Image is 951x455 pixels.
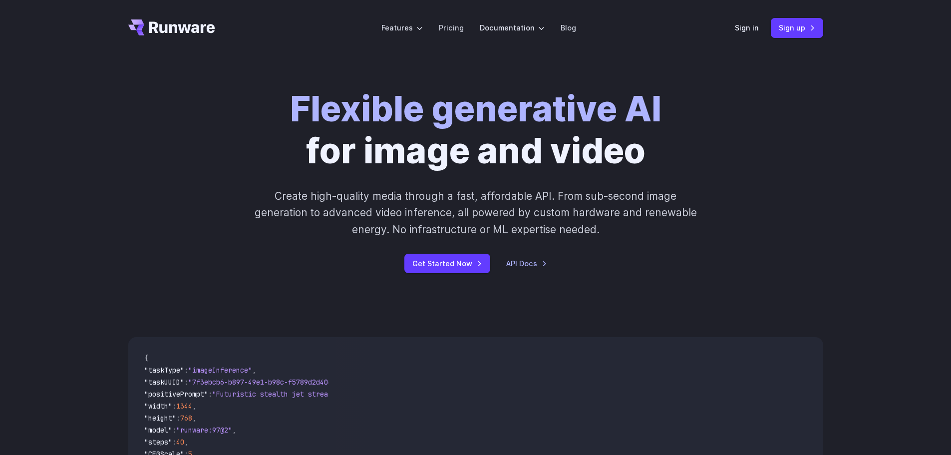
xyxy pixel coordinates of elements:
a: Blog [561,22,576,33]
span: , [184,438,188,447]
a: Get Started Now [404,254,490,273]
p: Create high-quality media through a fast, affordable API. From sub-second image generation to adv... [253,188,698,238]
span: "Futuristic stealth jet streaking through a neon-lit cityscape with glowing purple exhaust" [212,390,576,399]
a: Sign up [771,18,823,37]
label: Documentation [480,22,545,33]
h1: for image and video [290,88,661,172]
span: , [192,402,196,411]
span: "taskUUID" [144,378,184,387]
span: "taskType" [144,366,184,375]
span: "positivePrompt" [144,390,208,399]
span: : [176,414,180,423]
span: : [172,438,176,447]
span: : [172,426,176,435]
span: "height" [144,414,176,423]
span: "imageInference" [188,366,252,375]
span: : [184,366,188,375]
span: "runware:97@2" [176,426,232,435]
span: : [172,402,176,411]
a: Pricing [439,22,464,33]
label: Features [381,22,423,33]
a: Sign in [735,22,759,33]
span: , [192,414,196,423]
span: "7f3ebcb6-b897-49e1-b98c-f5789d2d40d7" [188,378,340,387]
span: 40 [176,438,184,447]
span: "width" [144,402,172,411]
span: , [232,426,236,435]
a: Go to / [128,19,215,35]
span: : [184,378,188,387]
a: API Docs [506,258,547,269]
span: { [144,354,148,363]
span: 1344 [176,402,192,411]
span: 768 [180,414,192,423]
span: : [208,390,212,399]
span: "steps" [144,438,172,447]
span: , [252,366,256,375]
strong: Flexible generative AI [290,87,661,130]
span: "model" [144,426,172,435]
